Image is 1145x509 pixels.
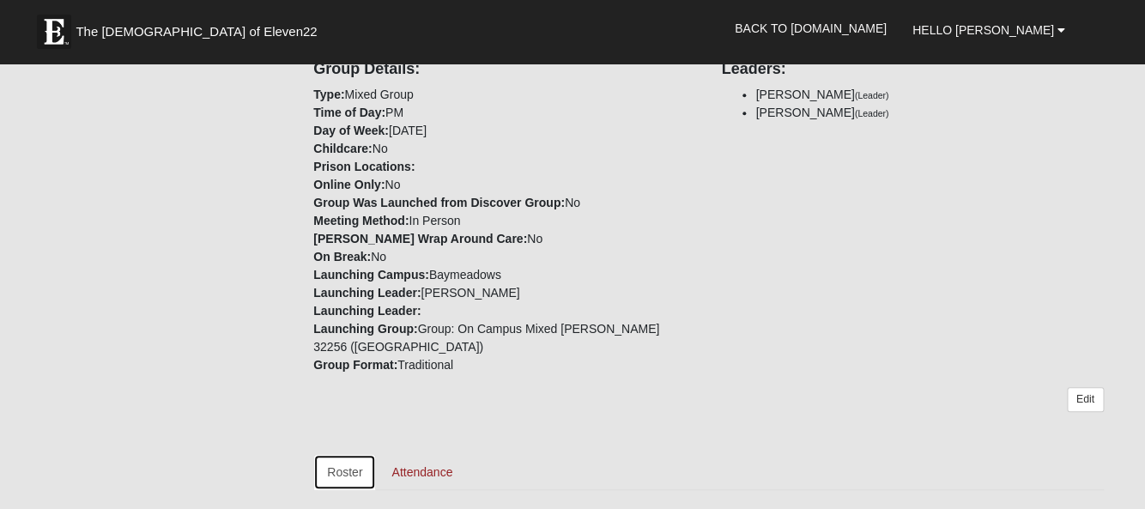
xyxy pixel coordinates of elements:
[37,15,71,49] img: Eleven22 logo
[722,7,900,50] a: Back to [DOMAIN_NAME]
[855,90,889,100] small: (Leader)
[721,60,1103,79] h4: Leaders:
[313,106,385,119] strong: Time of Day:
[313,160,415,173] strong: Prison Locations:
[313,232,527,245] strong: [PERSON_NAME] Wrap Around Care:
[313,60,695,79] h4: Group Details:
[313,250,371,264] strong: On Break:
[313,358,397,372] strong: Group Format:
[313,268,429,282] strong: Launching Campus:
[755,86,1103,104] li: [PERSON_NAME]
[313,196,565,209] strong: Group Was Launched from Discover Group:
[855,108,889,118] small: (Leader)
[313,88,344,101] strong: Type:
[313,178,385,191] strong: Online Only:
[900,9,1078,52] a: Hello [PERSON_NAME]
[755,104,1103,122] li: [PERSON_NAME]
[313,304,421,318] strong: Launching Leader:
[28,6,372,49] a: The [DEMOGRAPHIC_DATA] of Eleven22
[912,23,1054,37] span: Hello [PERSON_NAME]
[76,23,317,40] span: The [DEMOGRAPHIC_DATA] of Eleven22
[313,454,376,490] a: Roster
[313,322,417,336] strong: Launching Group:
[378,454,466,490] a: Attendance
[313,286,421,300] strong: Launching Leader:
[313,214,409,227] strong: Meeting Method:
[313,124,389,137] strong: Day of Week:
[1067,387,1104,412] a: Edit
[313,142,372,155] strong: Childcare:
[300,48,708,374] div: Mixed Group PM [DATE] No No No In Person No No Baymeadows [PERSON_NAME] Group: On Campus Mixed [P...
